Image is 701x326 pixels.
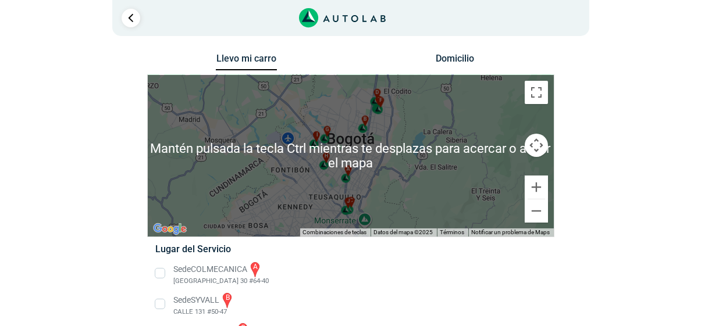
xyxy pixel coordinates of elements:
button: Combinaciones de teclas [303,228,367,237]
span: b [363,116,366,124]
button: Llevo mi carro [216,53,277,71]
button: Ampliar [525,175,548,199]
a: Términos (se abre en una nueva pestaña) [440,229,465,235]
button: Domicilio [424,53,485,70]
span: j [347,198,350,206]
span: h [324,152,328,160]
span: d [375,89,379,97]
button: Controles de visualización del mapa [525,134,548,157]
button: Reducir [525,199,548,223]
span: g [325,126,329,134]
a: Ir al paso anterior [122,9,140,27]
img: Google [151,221,189,237]
span: a [346,166,350,174]
span: c [349,197,353,205]
span: f [379,96,382,105]
a: Notificar un problema de Maps [472,229,550,235]
a: Abre esta zona en Google Maps (se abre en una nueva ventana) [151,221,189,237]
span: e [378,96,380,104]
button: Cambiar a la vista en pantalla completa [525,81,548,104]
a: Link al sitio de autolab [299,12,386,23]
h5: Lugar del Servicio [155,243,546,255]
span: Datos del mapa ©2025 [374,229,433,235]
span: i [316,131,318,139]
